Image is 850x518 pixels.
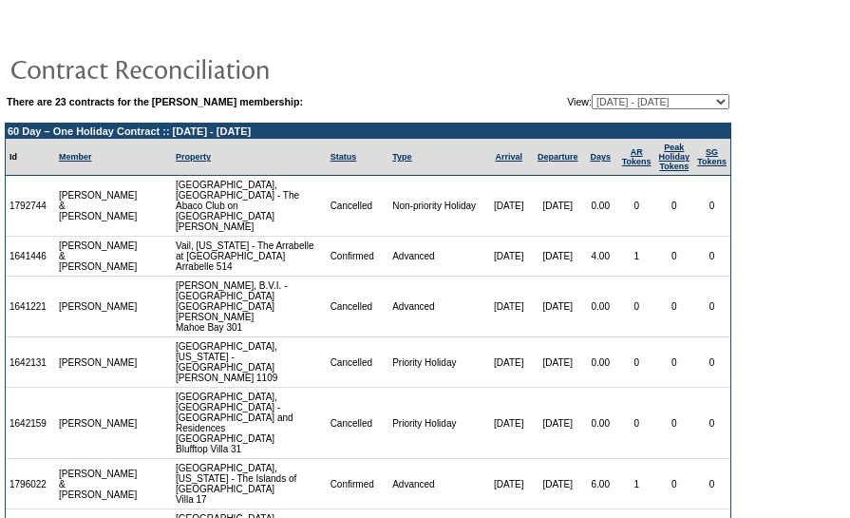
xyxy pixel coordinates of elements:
a: Peak HolidayTokens [659,143,690,171]
td: Advanced [388,459,484,509]
td: 6.00 [583,459,618,509]
td: [GEOGRAPHIC_DATA], [GEOGRAPHIC_DATA] - The Abaco Club on [GEOGRAPHIC_DATA] [PERSON_NAME] [172,176,327,237]
td: 0 [693,277,730,337]
a: Arrival [495,152,522,162]
a: ARTokens [622,147,652,166]
td: Cancelled [327,176,389,237]
td: 1642159 [6,388,55,459]
td: Vail, [US_STATE] - The Arrabelle at [GEOGRAPHIC_DATA] Arrabelle 514 [172,237,327,277]
a: Type [392,152,411,162]
a: Property [176,152,211,162]
td: Cancelled [327,388,389,459]
td: Advanced [388,277,484,337]
td: Confirmed [327,237,389,277]
a: Member [59,152,92,162]
td: 4.00 [583,237,618,277]
td: 0.00 [583,337,618,388]
td: [DATE] [484,237,532,277]
b: There are 23 contracts for the [PERSON_NAME] membership: [7,96,303,107]
td: [PERSON_NAME], B.V.I. - [GEOGRAPHIC_DATA] [GEOGRAPHIC_DATA][PERSON_NAME] Mahoe Bay 301 [172,277,327,337]
td: [DATE] [484,176,532,237]
td: Cancelled [327,277,389,337]
td: [DATE] [533,277,583,337]
td: 0 [655,237,694,277]
td: 1792744 [6,176,55,237]
td: Cancelled [327,337,389,388]
td: Id [6,139,55,176]
td: 0.00 [583,176,618,237]
td: 0 [618,388,655,459]
td: 0.00 [583,388,618,459]
td: [GEOGRAPHIC_DATA], [US_STATE] - [GEOGRAPHIC_DATA] [PERSON_NAME] 1109 [172,337,327,388]
td: [DATE] [484,388,532,459]
td: [DATE] [533,176,583,237]
td: View: [474,94,729,109]
td: 1 [618,237,655,277]
td: [DATE] [484,459,532,509]
td: 1641221 [6,277,55,337]
td: 0 [693,176,730,237]
td: 0 [618,277,655,337]
td: 0 [655,459,694,509]
td: Advanced [388,237,484,277]
a: Days [590,152,611,162]
img: pgTtlContractReconciliation.gif [9,49,389,87]
td: 60 Day – One Holiday Contract :: [DATE] - [DATE] [6,124,730,139]
td: 0 [693,388,730,459]
td: [PERSON_NAME] [55,277,142,337]
td: [DATE] [484,277,532,337]
td: [GEOGRAPHIC_DATA], [GEOGRAPHIC_DATA] - [GEOGRAPHIC_DATA] and Residences [GEOGRAPHIC_DATA] Bluffto... [172,388,327,459]
td: [DATE] [533,459,583,509]
td: 0 [655,337,694,388]
td: 0 [655,388,694,459]
a: SGTokens [697,147,727,166]
td: Priority Holiday [388,337,484,388]
td: Non-priority Holiday [388,176,484,237]
td: Confirmed [327,459,389,509]
td: Priority Holiday [388,388,484,459]
td: [PERSON_NAME] [55,388,142,459]
td: [PERSON_NAME] & [PERSON_NAME] [55,459,142,509]
td: 0 [655,277,694,337]
td: [PERSON_NAME] & [PERSON_NAME] [55,176,142,237]
a: Status [331,152,357,162]
a: Departure [538,152,578,162]
td: [DATE] [533,388,583,459]
td: 0 [693,337,730,388]
td: 1 [618,459,655,509]
td: 0 [693,237,730,277]
td: 0 [618,176,655,237]
td: 1796022 [6,459,55,509]
td: 0 [618,337,655,388]
td: [DATE] [533,237,583,277]
td: [PERSON_NAME] [55,337,142,388]
td: [PERSON_NAME] & [PERSON_NAME] [55,237,142,277]
td: [DATE] [484,337,532,388]
td: 1641446 [6,237,55,277]
td: [GEOGRAPHIC_DATA], [US_STATE] - The Islands of [GEOGRAPHIC_DATA] Villa 17 [172,459,327,509]
td: 0 [655,176,694,237]
td: 1642131 [6,337,55,388]
td: [DATE] [533,337,583,388]
td: 0.00 [583,277,618,337]
td: 0 [693,459,730,509]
